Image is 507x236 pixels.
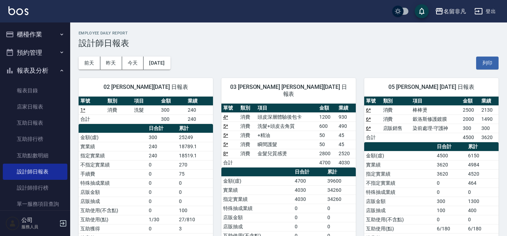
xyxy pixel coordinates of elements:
th: 日合計 [293,168,326,177]
td: 300 [461,124,480,133]
td: 染前處理-守護神 [411,124,461,133]
span: 02 [PERSON_NAME][DATE] 日報表 [87,84,205,91]
td: 240 [147,142,177,151]
td: 240 [186,114,213,124]
td: 4984 [466,160,499,169]
td: 互助獲得 [79,224,147,233]
th: 業績 [186,97,213,106]
td: 消費 [106,105,133,114]
td: 34260 [326,195,356,204]
td: 0 [326,213,356,222]
th: 業績 [480,97,499,106]
td: 金額(虛) [221,176,293,185]
th: 單號 [221,104,239,113]
td: 2130 [480,105,499,114]
td: 1300 [466,197,499,206]
td: 0 [147,169,177,178]
th: 類別 [381,97,411,106]
button: 預約管理 [3,44,67,62]
td: 100 [435,206,466,215]
td: 洗髮+頭皮去角質 [256,122,318,131]
td: 75 [177,169,213,178]
td: 店販金額 [221,213,293,222]
td: 0 [147,188,177,197]
th: 類別 [239,104,256,113]
td: 0 [177,188,213,197]
td: 45 [337,140,356,149]
th: 日合計 [147,124,177,133]
td: 瞬間護髮 [256,140,318,149]
td: 2520 [337,149,356,158]
td: 消費 [239,149,256,158]
td: 消費 [239,112,256,122]
td: 0 [147,224,177,233]
td: 4030 [293,195,326,204]
td: 店販抽成 [221,222,293,231]
td: 34260 [326,185,356,195]
td: 45 [337,131,356,140]
td: 300 [159,105,186,114]
a: 店家日報表 [3,99,67,115]
th: 項目 [256,104,318,113]
td: 不指定實業績 [79,160,147,169]
td: 1/30 [147,215,177,224]
td: 600 [318,122,336,131]
td: 特殊抽成業績 [221,204,293,213]
td: 930 [337,112,356,122]
td: 4520 [466,169,499,178]
td: 消費 [239,131,256,140]
td: 100 [177,206,213,215]
a: 設計師日報表 [3,164,67,180]
td: 25249 [177,133,213,142]
a: 設計師排行榜 [3,180,67,196]
td: 0 [326,222,356,231]
td: 店販抽成 [364,206,435,215]
td: 300 [159,114,186,124]
td: 特殊抽成業績 [364,188,435,197]
td: 0 [435,215,466,224]
button: 報表及分析 [3,61,67,80]
th: 日合計 [435,142,466,151]
td: 特殊抽成業績 [79,178,147,188]
td: 0 [435,178,466,188]
button: [DATE] [144,57,170,70]
th: 業績 [337,104,356,113]
h5: 公司 [21,217,57,224]
td: 不指定實業績 [364,178,435,188]
a: 單一服務項目查詢 [3,196,67,212]
td: 4500 [435,151,466,160]
button: 名留非凡 [432,4,469,19]
td: 指定實業績 [221,195,293,204]
td: 300 [480,124,499,133]
td: 3620 [435,160,466,169]
td: 金髮兒質感燙 [256,149,318,158]
th: 金額 [159,97,186,106]
td: 實業績 [79,142,147,151]
th: 累計 [177,124,213,133]
table: a dense table [79,97,213,124]
th: 單號 [364,97,381,106]
img: Person [6,216,20,230]
div: 名留非凡 [443,7,466,16]
td: 6/180 [466,224,499,233]
td: 2000 [461,114,480,124]
td: 金額(虛) [79,133,147,142]
a: 互助日報表 [3,115,67,131]
table: a dense table [364,97,499,142]
td: 穀洛斯修護鍍膜 [411,114,461,124]
td: 0 [147,160,177,169]
button: 登出 [472,5,499,18]
td: 互助使用(點) [79,215,147,224]
td: 消費 [381,105,411,114]
td: 互助使用(不含點) [79,206,147,215]
td: 50 [318,140,336,149]
td: 0 [147,178,177,188]
td: 490 [337,122,356,131]
td: 240 [147,151,177,160]
th: 項目 [411,97,461,106]
table: a dense table [221,104,356,168]
td: 消費 [239,122,256,131]
td: 0 [293,213,326,222]
td: 6150 [466,151,499,160]
h3: 設計師日報表 [79,38,499,48]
